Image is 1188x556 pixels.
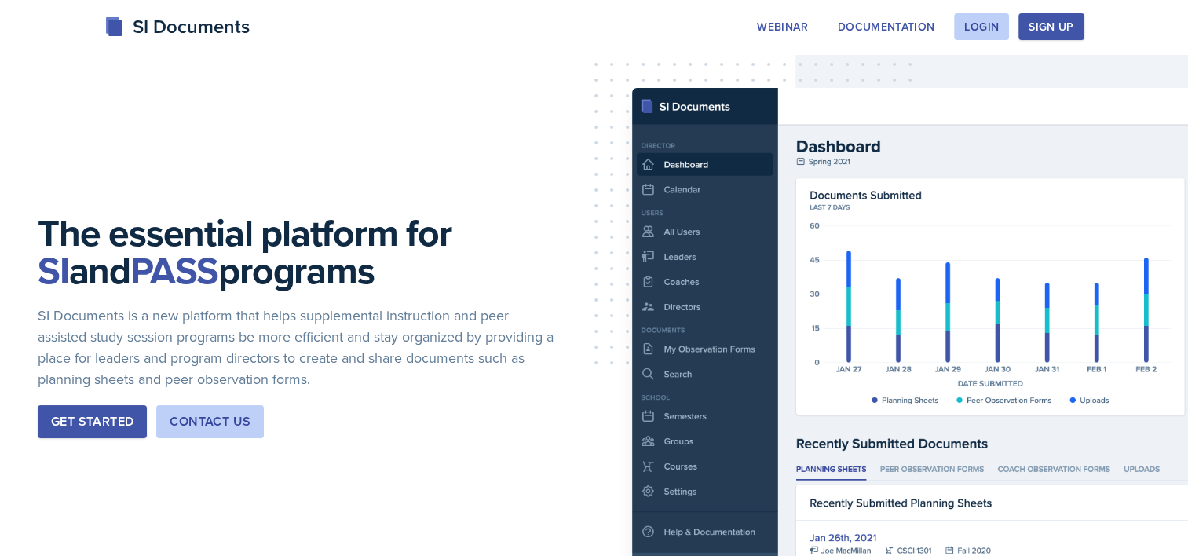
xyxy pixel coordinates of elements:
[1029,20,1073,33] div: Sign Up
[51,412,133,431] div: Get Started
[747,13,817,40] button: Webinar
[1018,13,1084,40] button: Sign Up
[156,405,264,438] button: Contact Us
[838,20,935,33] div: Documentation
[828,13,945,40] button: Documentation
[757,20,807,33] div: Webinar
[38,405,147,438] button: Get Started
[170,412,250,431] div: Contact Us
[104,13,250,41] div: SI Documents
[954,13,1009,40] button: Login
[964,20,999,33] div: Login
